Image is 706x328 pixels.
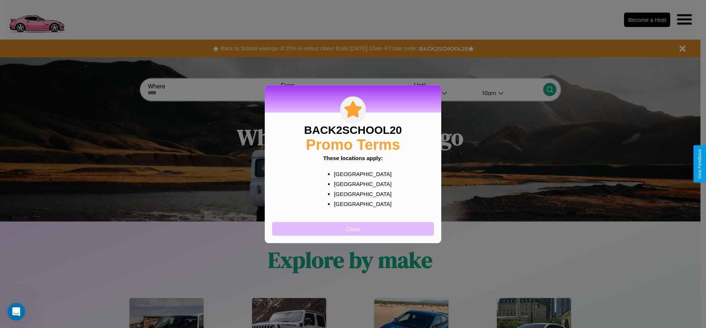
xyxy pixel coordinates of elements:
[7,303,25,321] iframe: Intercom live chat
[304,124,402,136] h3: BACK2SCHOOL20
[323,155,383,161] b: These locations apply:
[334,169,387,179] p: [GEOGRAPHIC_DATA]
[334,199,387,209] p: [GEOGRAPHIC_DATA]
[334,179,387,189] p: [GEOGRAPHIC_DATA]
[334,189,387,199] p: [GEOGRAPHIC_DATA]
[697,149,702,179] div: Give Feedback
[272,222,434,236] button: Close
[306,136,400,153] h2: Promo Terms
